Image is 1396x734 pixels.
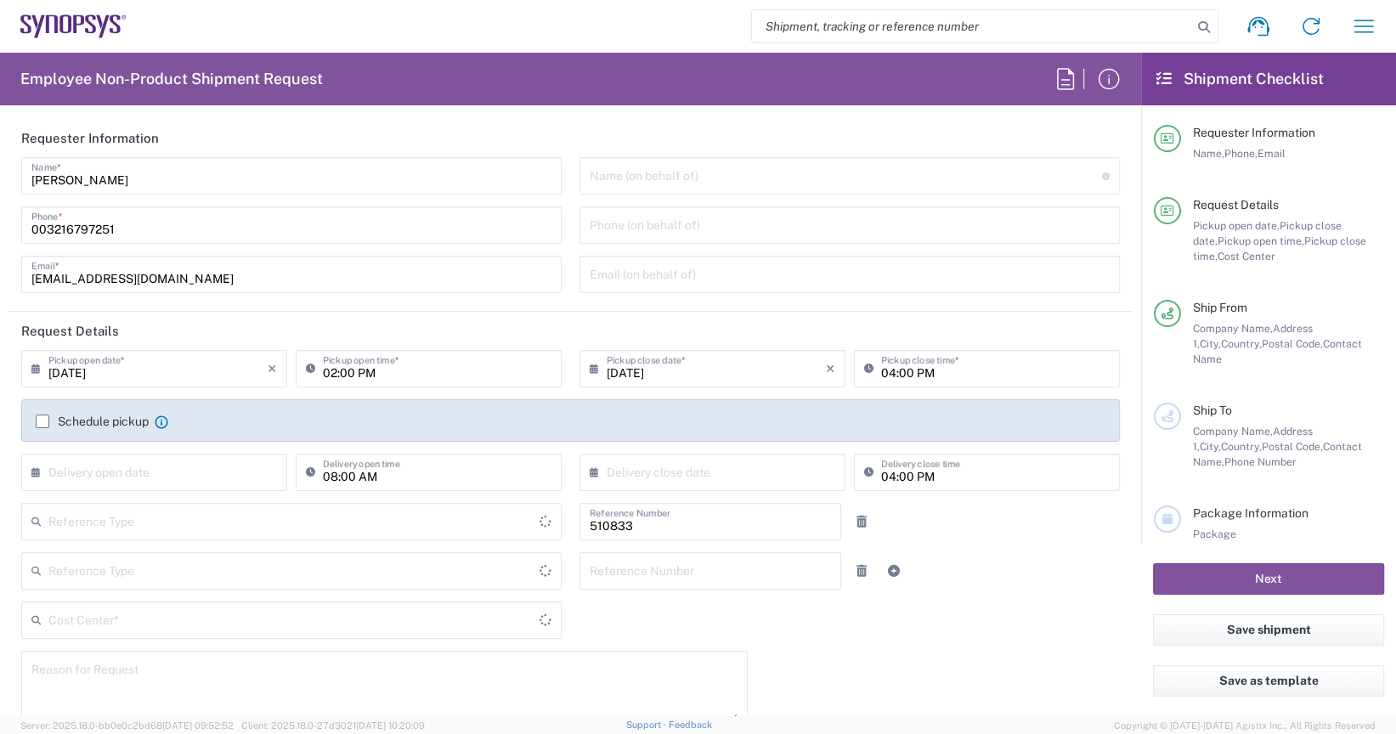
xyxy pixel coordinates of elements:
[668,720,711,730] a: Feedback
[36,415,149,428] label: Schedule pickup
[1199,543,1224,556] span: Type,
[1193,322,1273,335] span: Company Name,
[1153,665,1384,697] button: Save as template
[826,355,835,382] i: ×
[1114,718,1376,733] span: Copyright © [DATE]-[DATE] Agistix Inc., All Rights Reserved
[1200,440,1221,453] span: City,
[626,720,669,730] a: Support
[20,69,323,89] h2: Employee Non-Product Shipment Request
[1221,440,1262,453] span: Country,
[268,355,277,382] i: ×
[1333,543,1369,556] span: Height,
[1224,455,1297,468] span: Phone Number
[1193,425,1273,438] span: Company Name,
[1218,250,1275,263] span: Cost Center
[882,559,906,583] a: Add Reference
[1193,528,1236,556] span: Package 1:
[1258,147,1286,160] span: Email
[1262,337,1323,350] span: Postal Code,
[1153,614,1384,646] button: Save shipment
[1193,301,1247,314] span: Ship From
[21,130,159,147] h2: Requester Information
[1153,563,1384,595] button: Next
[850,559,873,583] a: Remove Reference
[1224,543,1265,556] span: Number,
[241,720,425,731] span: Client: 2025.18.0-27d3021
[1224,147,1258,160] span: Phone,
[162,720,234,731] span: [DATE] 09:52:52
[1193,506,1308,520] span: Package Information
[1193,147,1224,160] span: Name,
[1156,69,1324,89] h2: Shipment Checklist
[356,720,425,731] span: [DATE] 10:20:09
[1218,234,1304,247] span: Pickup open time,
[1221,337,1262,350] span: Country,
[1193,126,1315,139] span: Requester Information
[1193,198,1279,212] span: Request Details
[850,510,873,534] a: Remove Reference
[1193,219,1280,232] span: Pickup open date,
[1200,337,1221,350] span: City,
[752,10,1192,42] input: Shipment, tracking or reference number
[1265,543,1302,556] span: Length,
[21,323,119,340] h2: Request Details
[1262,440,1323,453] span: Postal Code,
[1193,404,1232,417] span: Ship To
[20,720,234,731] span: Server: 2025.18.0-bb0e0c2bd68
[1302,543,1333,556] span: Width,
